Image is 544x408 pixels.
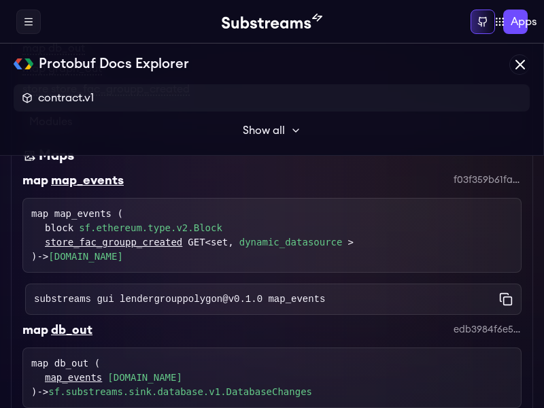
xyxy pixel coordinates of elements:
div: edb3984f6e5f3a20fcf5082ff7d62456272e5ac3 [454,323,522,337]
div: map [22,171,48,190]
a: [DOMAIN_NAME] [48,251,123,262]
a: store_fac_groupp_created [45,235,182,250]
div: db_out [51,320,92,339]
a: dynamic_datasource [239,235,343,250]
img: Substream's logo [222,14,322,30]
h2: Protobuf Docs Explorer [39,54,189,73]
span: contract.v1 [38,90,94,106]
span: map map_events ( [31,208,123,219]
a: sf.ethereum.type.v2.Block [79,221,222,235]
div: Maps [39,146,74,165]
span: Apps [511,14,537,30]
a: map_events [45,371,102,385]
span: Show all [243,122,285,139]
div: map_events [51,171,124,190]
span: -> [37,251,48,262]
span: ) [31,386,37,397]
span: block [45,221,73,235]
button: Copy command to clipboard [499,292,513,306]
img: Protobuf [14,58,33,69]
button: Show all [14,117,530,144]
a: [DOMAIN_NAME] [107,371,182,385]
span: GET<set, [188,235,233,250]
span: ) [31,251,37,262]
div: f03f359b61fa6d99584d8e3f32030cf8fb6fca2a [454,173,522,187]
code: substreams gui lendergrouppolygon@v0.1.0 map_events [34,292,325,306]
span: > [347,235,353,250]
span: -> [37,386,48,397]
span: map db_out ( [31,358,100,369]
a: sf.substreams.sink.database.v1.DatabaseChanges [48,386,312,397]
img: Maps icon [22,146,36,165]
div: map [22,320,48,339]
